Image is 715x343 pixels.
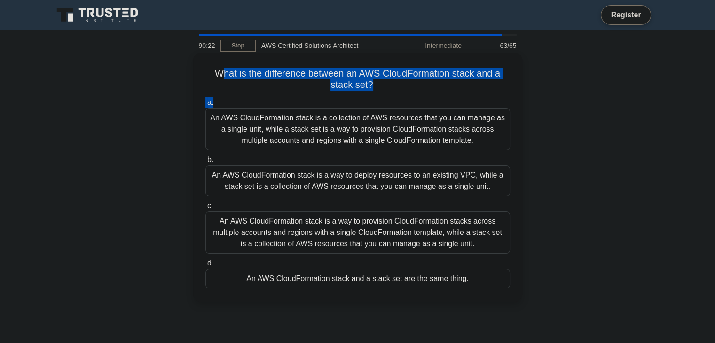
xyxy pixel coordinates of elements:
[207,98,213,106] span: a.
[207,259,213,267] span: d.
[205,165,510,196] div: An AWS CloudFormation stack is a way to deploy resources to an existing VPC, while a stack set is...
[193,36,220,55] div: 90:22
[207,202,213,210] span: c.
[207,156,213,164] span: b.
[605,9,646,21] a: Register
[205,269,510,288] div: An AWS CloudFormation stack and a stack set are the same thing.
[204,68,511,91] h5: What is the difference between an AWS CloudFormation stack and a stack set?
[385,36,467,55] div: Intermediate
[205,108,510,150] div: An AWS CloudFormation stack is a collection of AWS resources that you can manage as a single unit...
[467,36,522,55] div: 63/65
[205,211,510,254] div: An AWS CloudFormation stack is a way to provision CloudFormation stacks across multiple accounts ...
[220,40,256,52] a: Stop
[256,36,385,55] div: AWS Certified Solutions Architect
